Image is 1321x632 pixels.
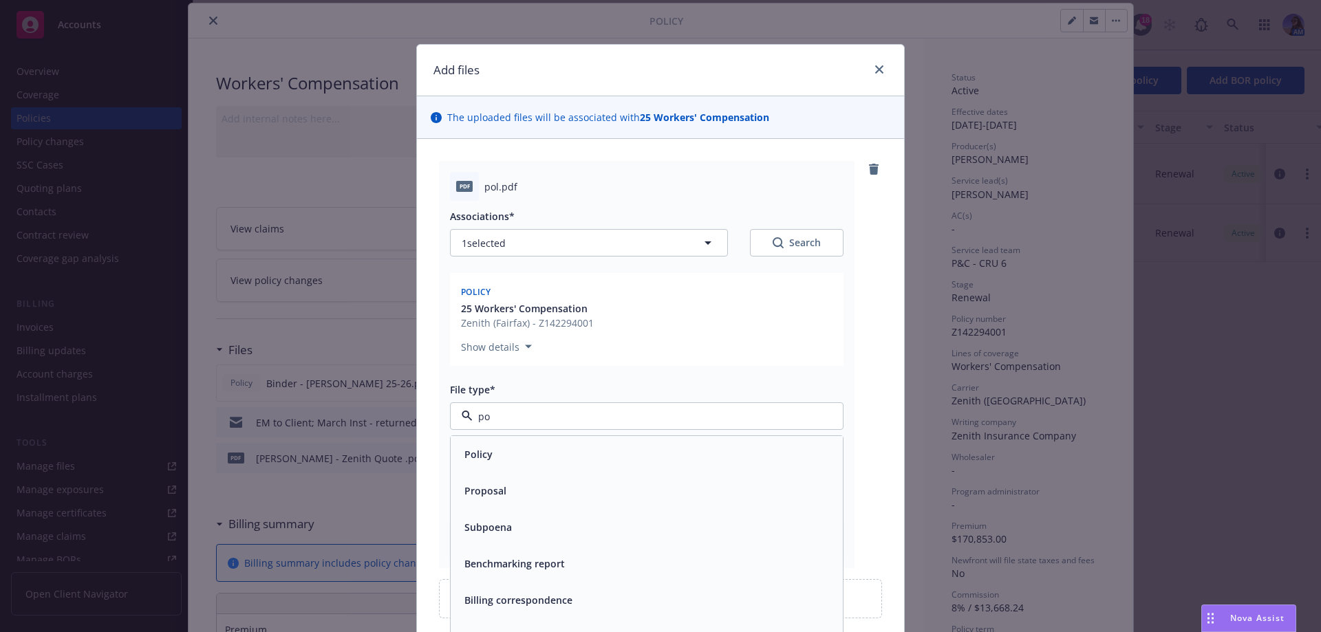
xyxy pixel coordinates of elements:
[473,409,815,424] input: Filter by keyword
[464,483,506,498] button: Proposal
[1201,604,1296,632] button: Nova Assist
[450,383,495,396] span: File type*
[1202,605,1219,631] div: Drag to move
[464,447,493,461] button: Policy
[1230,612,1285,624] span: Nova Assist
